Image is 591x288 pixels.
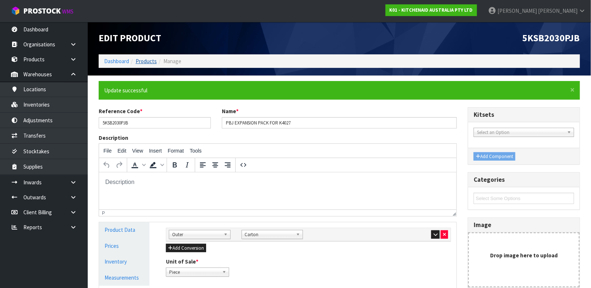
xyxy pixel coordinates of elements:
[490,252,558,259] strong: Drop image here to upload
[168,159,181,171] button: Bold
[221,159,234,171] button: Align right
[163,58,181,65] span: Manage
[181,159,193,171] button: Italic
[390,7,473,13] strong: K01 - KITCHENAID AUSTRALIA PTY LTD
[237,159,250,171] button: Source code
[129,159,147,171] div: Text color
[571,85,575,95] span: ×
[99,107,143,115] label: Reference Code
[99,222,149,237] a: Product Data
[149,148,162,154] span: Insert
[474,152,515,161] button: Add Component
[474,111,574,118] h3: Kitsets
[166,258,198,265] label: Unit of Sale
[136,58,157,65] a: Products
[62,8,73,15] small: WMS
[222,107,239,115] label: Name
[169,268,219,277] span: Piece
[523,32,580,44] span: 5KSB2030PJB
[477,128,564,137] span: Select an Option
[104,87,147,94] span: Update successful
[99,254,149,269] a: Inventory
[474,176,574,183] h3: Categories
[222,117,457,128] input: Name
[11,6,20,15] img: cube-alt.png
[99,32,161,44] span: Edit Product
[132,148,143,154] span: View
[99,117,211,128] input: Reference Code
[497,7,537,14] span: [PERSON_NAME]
[102,211,105,216] div: p
[209,159,221,171] button: Align center
[103,148,112,154] span: File
[23,6,61,16] span: ProStock
[166,244,206,253] button: Add Conversion
[451,210,457,216] div: Resize
[245,230,293,239] span: Carton
[101,159,113,171] button: Undo
[104,58,129,65] a: Dashboard
[538,7,577,14] span: [PERSON_NAME]
[99,134,128,142] label: Description
[172,230,221,239] span: Outer
[197,159,209,171] button: Align left
[474,222,574,229] h3: Image
[99,172,456,210] iframe: Rich Text Area. Press ALT-0 for help.
[99,270,149,285] a: Measurements
[190,148,202,154] span: Tools
[99,238,149,253] a: Prices
[168,148,184,154] span: Format
[147,159,165,171] div: Background color
[386,4,477,16] a: K01 - KITCHENAID AUSTRALIA PTY LTD
[113,159,125,171] button: Redo
[118,148,126,154] span: Edit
